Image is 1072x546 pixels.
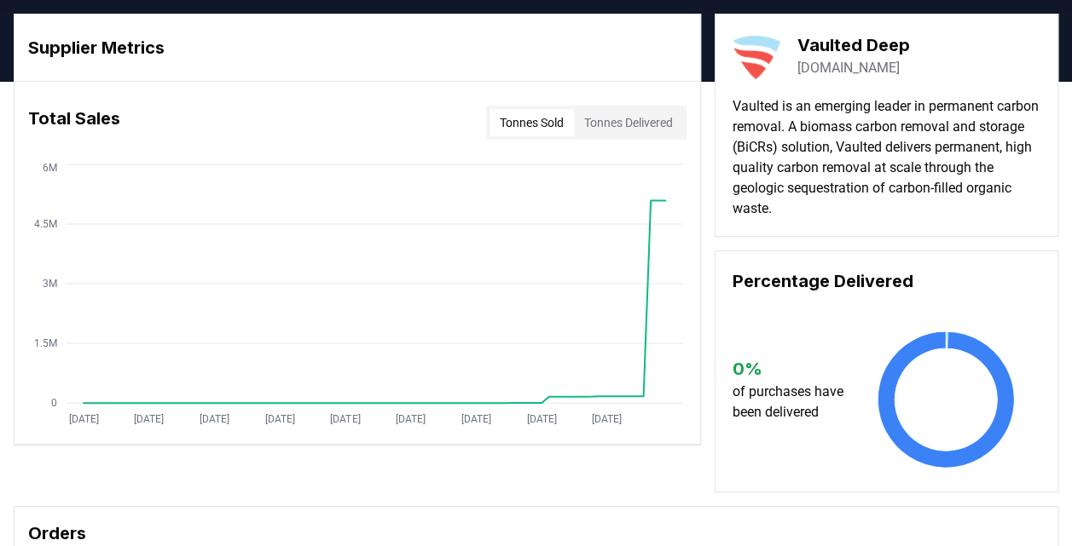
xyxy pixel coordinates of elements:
[69,413,99,425] tspan: [DATE]
[733,268,1040,294] h3: Percentage Delivered
[396,413,426,425] tspan: [DATE]
[51,397,57,409] tspan: 0
[574,109,683,136] button: Tonnes Delivered
[733,382,854,422] p: of purchases have been delivered
[200,413,229,425] tspan: [DATE]
[797,32,910,58] h3: Vaulted Deep
[43,278,57,290] tspan: 3M
[265,413,295,425] tspan: [DATE]
[28,35,687,60] h3: Supplier Metrics
[28,106,120,140] h3: Total Sales
[592,413,622,425] tspan: [DATE]
[28,520,1044,546] h3: Orders
[461,413,491,425] tspan: [DATE]
[43,162,57,174] tspan: 6M
[733,356,854,382] h3: 0 %
[797,58,900,78] a: [DOMAIN_NAME]
[527,413,557,425] tspan: [DATE]
[733,96,1040,219] p: Vaulted is an emerging leader in permanent carbon removal. A biomass carbon removal and storage (...
[330,413,360,425] tspan: [DATE]
[490,109,574,136] button: Tonnes Sold
[34,218,57,230] tspan: 4.5M
[34,337,57,349] tspan: 1.5M
[134,413,164,425] tspan: [DATE]
[733,32,780,79] img: Vaulted Deep-logo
